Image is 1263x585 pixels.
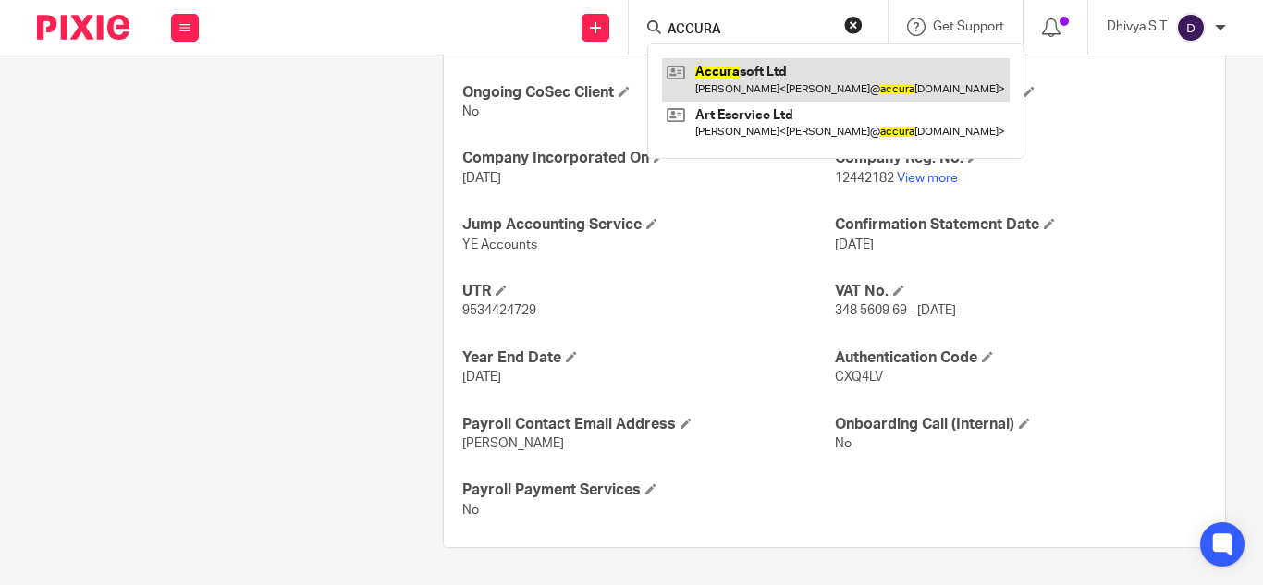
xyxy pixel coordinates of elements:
h4: Company Reg. No. [835,149,1207,168]
h4: Payroll Contact Email Address [462,415,834,434]
h4: Confirmation Statement Date [835,215,1207,235]
img: svg%3E [1176,13,1206,43]
span: 9534424729 [462,304,536,317]
span: [DATE] [462,371,501,384]
span: 348 5609 69 - [DATE] [835,304,956,317]
h4: Year End Date [462,348,834,368]
h4: Onboarding Call (Internal) [835,415,1207,434]
h4: Company Incorporated On [462,149,834,168]
h4: Authentication Code [835,348,1207,368]
h4: Payroll Payment Services [462,481,834,500]
span: No [462,105,479,118]
h4: UTR [462,282,834,301]
span: CXQ4LV [835,371,883,384]
h4: Jump Accounting Service [462,215,834,235]
span: YE Accounts [462,238,537,251]
span: [DATE] [835,238,874,251]
input: Search [666,22,832,39]
button: Clear [844,16,863,34]
span: No [835,437,852,450]
p: Dhivya S T [1107,18,1167,36]
img: Pixie [37,15,129,40]
span: No [462,504,479,517]
h4: VAT No. [835,282,1207,301]
h4: Ongoing CoSec Client [462,83,834,103]
span: 12442182 [835,172,894,185]
span: [PERSON_NAME] [462,437,564,450]
a: View more [897,172,958,185]
span: Get Support [933,20,1004,33]
span: [DATE] [462,172,501,185]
